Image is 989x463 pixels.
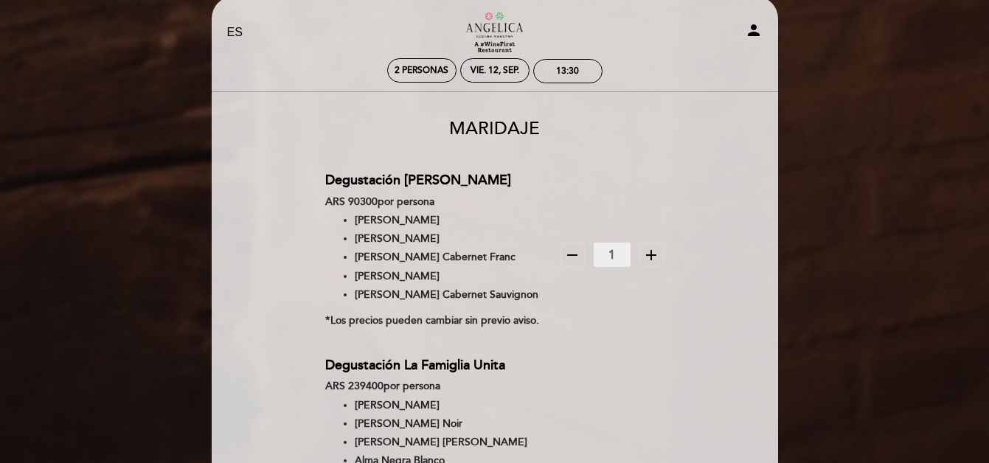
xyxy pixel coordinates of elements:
i: person [745,21,763,39]
div: ARS 90300 [325,192,549,211]
a: Restaurante [PERSON_NAME] Maestra [403,13,587,53]
li: [PERSON_NAME] [PERSON_NAME] [355,433,549,451]
div: vie. 12, sep. [471,65,519,76]
div: Degustación La Famiglia Unita [325,353,549,377]
li: [PERSON_NAME] Cabernet Franc [355,248,549,266]
li: [PERSON_NAME] [355,211,549,229]
span: 2 personas [395,65,448,76]
li: [PERSON_NAME] [355,229,549,248]
div: Degustación [PERSON_NAME] [325,168,549,192]
span: por persona [378,195,434,208]
i: add [642,246,660,264]
li: [PERSON_NAME] Noir [355,414,549,433]
span: por persona [384,380,440,392]
li: [PERSON_NAME] Cabernet Sauvignon [355,285,549,304]
i: remove [563,246,581,264]
div: ARS 239400 [325,377,549,395]
strong: *Los precios pueden cambiar sin previo aviso. [325,314,539,327]
li: [PERSON_NAME] [355,396,549,414]
button: person [745,21,763,44]
li: [PERSON_NAME] [355,267,549,285]
div: 13:30 [556,66,579,77]
span: MARIDAJE [449,118,540,139]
